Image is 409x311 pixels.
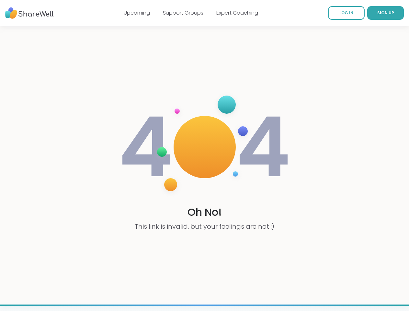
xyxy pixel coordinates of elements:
[119,89,291,205] img: 404
[135,222,274,231] p: This link is invalid, but your feelings are not :)
[5,4,54,22] img: ShareWell Nav Logo
[367,6,404,20] a: SIGN UP
[163,9,203,17] a: Support Groups
[377,10,394,16] span: SIGN UP
[124,9,150,17] a: Upcoming
[328,6,365,20] a: LOG IN
[339,10,353,16] span: LOG IN
[187,205,222,220] h1: Oh No!
[216,9,258,17] a: Expert Coaching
